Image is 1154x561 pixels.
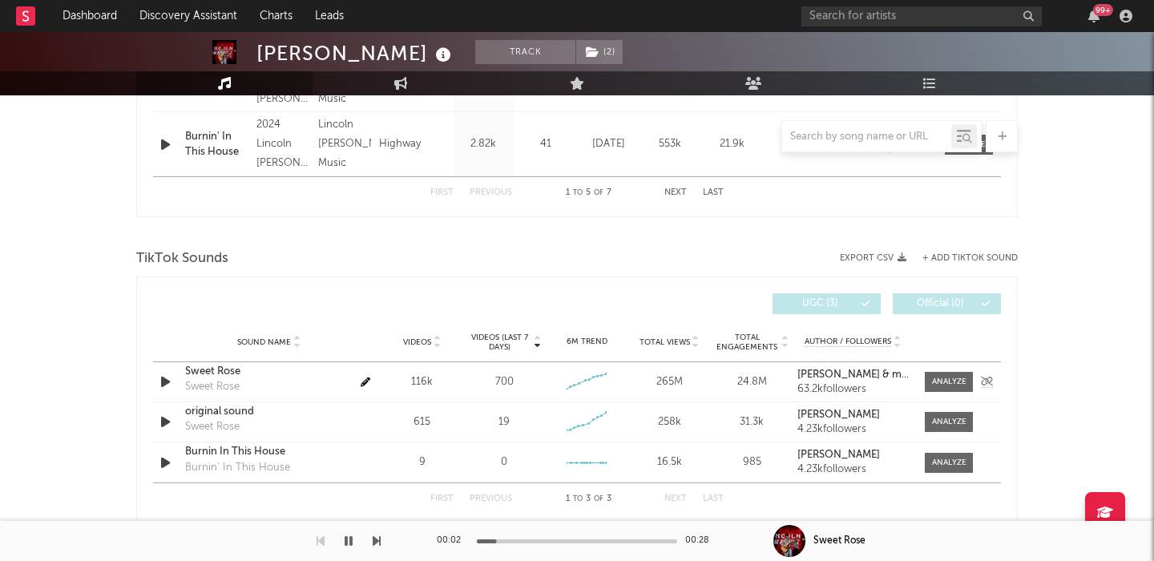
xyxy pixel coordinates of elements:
[903,299,977,309] span: Official ( 0 )
[715,414,789,430] div: 31.3k
[840,253,906,263] button: Export CSV
[797,424,909,435] div: 4.23k followers
[385,374,459,390] div: 116k
[715,454,789,470] div: 985
[256,115,309,173] div: 2024 Lincoln [PERSON_NAME] Music
[475,40,575,64] button: Track
[185,460,290,476] div: Burnin' In This House
[437,531,469,551] div: 00:02
[922,254,1018,263] button: + Add TikTok Sound
[185,364,353,380] a: Sweet Rose
[783,299,857,309] span: UGC ( 3 )
[498,414,510,430] div: 19
[685,531,717,551] div: 00:28
[797,450,909,461] a: [PERSON_NAME]
[385,454,459,470] div: 9
[906,254,1018,263] button: + Add TikTok Sound
[575,40,623,64] span: ( 2 )
[256,40,455,67] div: [PERSON_NAME]
[893,293,1001,314] button: Official(0)
[430,494,454,503] button: First
[185,404,353,420] a: original sound
[318,115,371,173] div: Lincoln [PERSON_NAME] Music
[185,419,240,435] div: Sweet Rose
[664,188,687,197] button: Next
[703,188,724,197] button: Last
[385,414,459,430] div: 615
[797,369,909,381] a: [PERSON_NAME] & maddierosemusic
[715,374,789,390] div: 24.8M
[573,189,583,196] span: to
[136,249,228,268] span: TikTok Sounds
[797,464,909,475] div: 4.23k followers
[703,494,724,503] button: Last
[773,293,881,314] button: UGC(3)
[501,454,507,470] div: 0
[467,333,532,352] span: Videos (last 7 days)
[470,494,512,503] button: Previous
[430,188,454,197] button: First
[797,410,909,421] a: [PERSON_NAME]
[237,337,291,347] span: Sound Name
[782,131,951,143] input: Search by song name or URL
[544,184,632,203] div: 1 5 7
[576,40,623,64] button: (2)
[594,189,603,196] span: of
[544,490,632,509] div: 1 3 3
[715,333,780,352] span: Total Engagements
[797,369,978,380] strong: [PERSON_NAME] & maddierosemusic
[403,337,431,347] span: Videos
[801,6,1042,26] input: Search for artists
[550,336,624,348] div: 6M Trend
[185,379,240,395] div: Sweet Rose
[495,374,514,390] div: 700
[594,495,603,502] span: of
[470,188,512,197] button: Previous
[664,494,687,503] button: Next
[797,384,909,395] div: 63.2k followers
[1093,4,1113,16] div: 99 +
[573,495,583,502] span: to
[797,450,880,460] strong: [PERSON_NAME]
[632,374,707,390] div: 265M
[640,337,690,347] span: Total Views
[813,534,865,548] div: Sweet Rose
[797,410,880,420] strong: [PERSON_NAME]
[1088,10,1100,22] button: 99+
[632,414,707,430] div: 258k
[632,454,707,470] div: 16.5k
[185,444,353,460] a: Burnin In This House
[805,337,891,347] span: Author / Followers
